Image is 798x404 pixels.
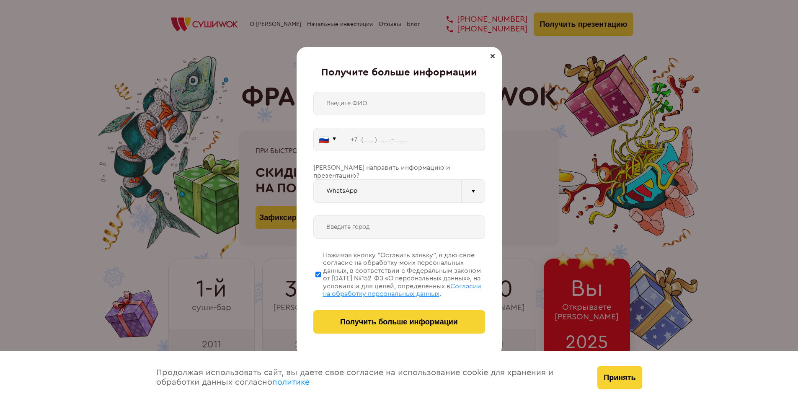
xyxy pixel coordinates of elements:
input: Введите ФИО [313,92,485,115]
a: политике [272,378,310,386]
span: Согласии на обработку персональных данных [323,283,481,297]
span: Получить больше информации [340,318,458,326]
input: Введите город [313,215,485,239]
button: 🇷🇺 [313,128,338,151]
input: +7 (___) ___-____ [338,128,485,151]
button: Получить больше информации [313,310,485,334]
div: [PERSON_NAME] направить информацию и презентацию? [313,164,485,179]
div: Получите больше информации [313,67,485,79]
div: Продолжая использовать сайт, вы даете свое согласие на использование cookie для хранения и обрабо... [148,351,589,404]
div: Нажимая кнопку “Оставить заявку”, я даю свое согласие на обработку моих персональных данных, в со... [323,251,485,298]
button: Принять [597,366,642,389]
